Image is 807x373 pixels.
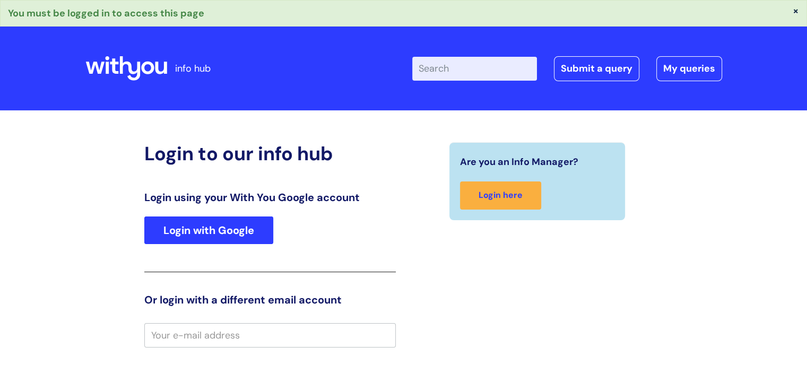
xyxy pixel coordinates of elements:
h3: Or login with a different email account [144,293,396,306]
h3: Login using your With You Google account [144,191,396,204]
a: Submit a query [554,56,639,81]
p: info hub [175,60,211,77]
h2: Login to our info hub [144,142,396,165]
input: Search [412,57,537,80]
button: × [793,6,799,15]
a: My queries [656,56,722,81]
span: Are you an Info Manager? [460,153,578,170]
a: Login here [460,181,541,210]
input: Your e-mail address [144,323,396,348]
a: Login with Google [144,216,273,244]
